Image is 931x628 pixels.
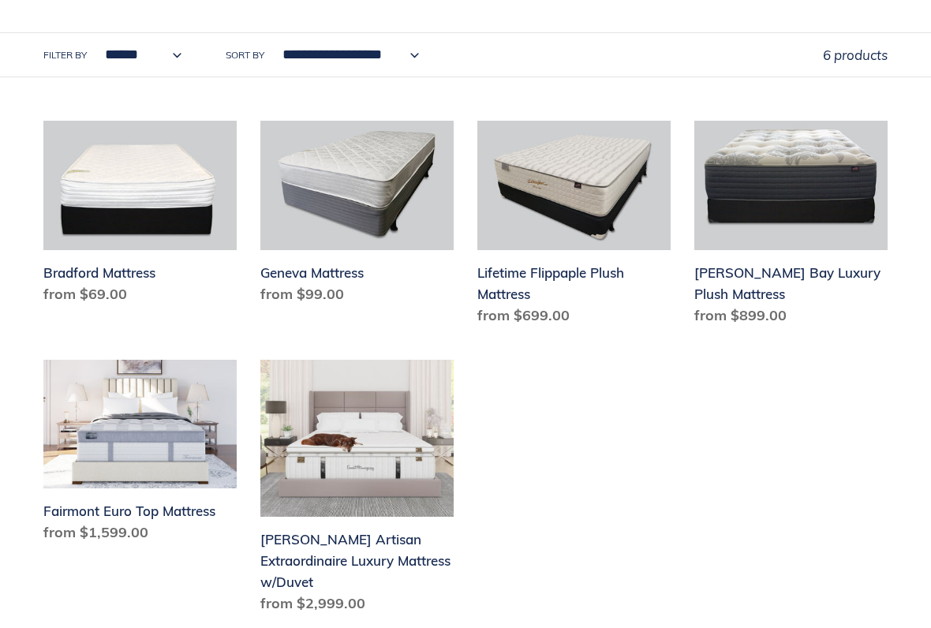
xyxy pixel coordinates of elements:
a: Chadwick Bay Luxury Plush Mattress [694,121,888,331]
a: Fairmont Euro Top Mattress [43,360,237,549]
label: Sort by [226,48,264,62]
a: Hemingway Artisan Extraordinaire Luxury Mattress w/Duvet [260,360,454,620]
a: Geneva Mattress [260,121,454,310]
span: 6 products [823,47,888,63]
a: Bradford Mattress [43,121,237,310]
a: Lifetime Flippaple Plush Mattress [477,121,671,331]
label: Filter by [43,48,87,62]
